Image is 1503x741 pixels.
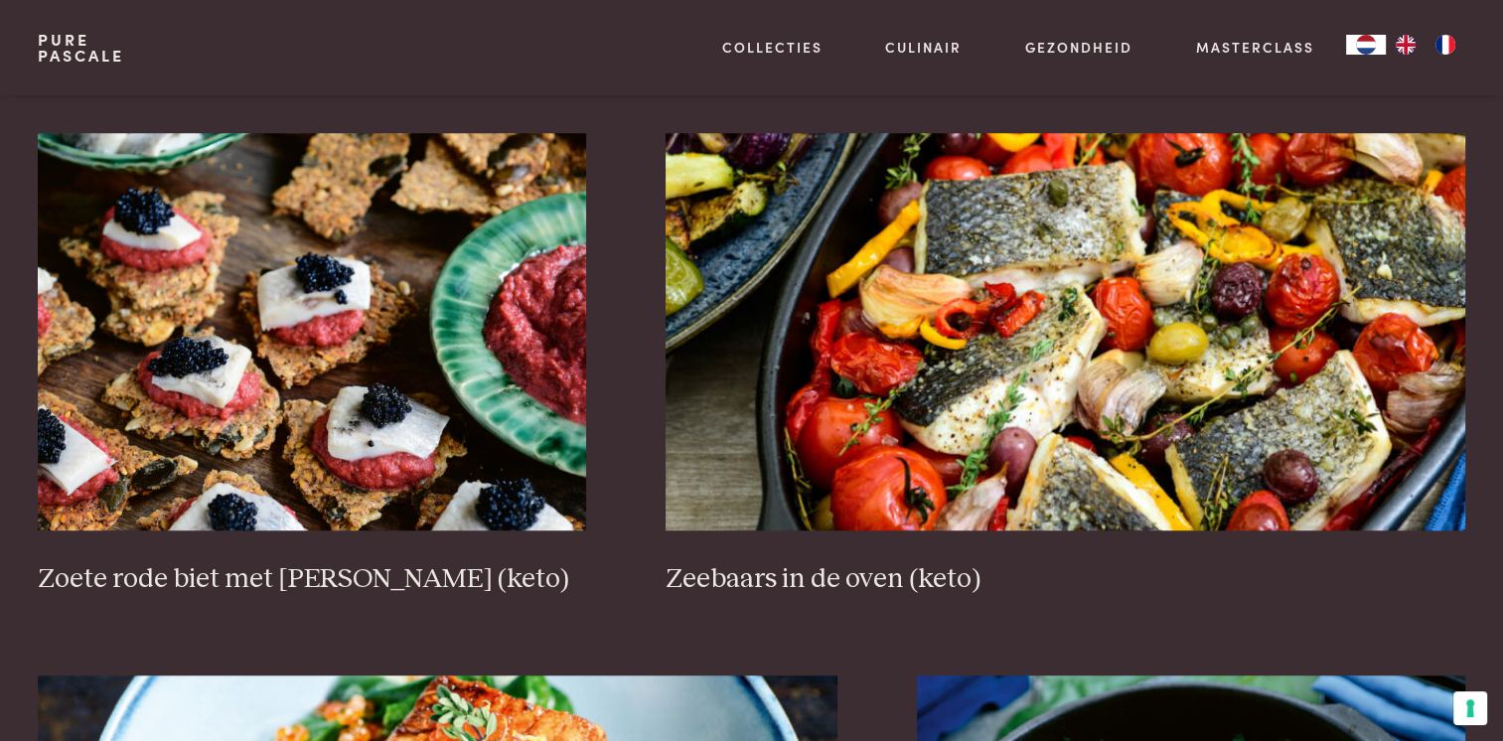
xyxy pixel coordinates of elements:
img: Zoete rode biet met zure haring (keto) [38,133,586,530]
a: FR [1426,35,1465,55]
a: EN [1386,35,1426,55]
aside: Language selected: Nederlands [1346,35,1465,55]
a: Collecties [722,37,823,58]
a: PurePascale [38,32,124,64]
a: NL [1346,35,1386,55]
button: Uw voorkeuren voor toestemming voor trackingtechnologieën [1453,691,1487,725]
h3: Zoete rode biet met [PERSON_NAME] (keto) [38,562,586,597]
div: Language [1346,35,1386,55]
h3: Zeebaars in de oven (keto) [666,562,1465,597]
a: Masterclass [1196,37,1314,58]
a: Zoete rode biet met zure haring (keto) Zoete rode biet met [PERSON_NAME] (keto) [38,133,586,596]
a: Zeebaars in de oven (keto) Zeebaars in de oven (keto) [666,133,1465,596]
img: Zeebaars in de oven (keto) [666,133,1465,530]
a: Culinair [885,37,962,58]
a: Gezondheid [1025,37,1132,58]
ul: Language list [1386,35,1465,55]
